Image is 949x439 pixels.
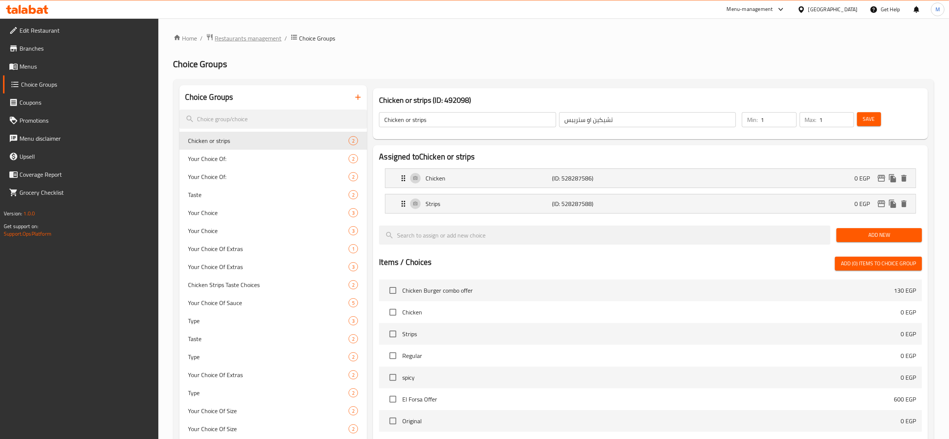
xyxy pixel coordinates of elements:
[402,373,901,382] span: spicy
[349,299,358,307] span: 5
[349,316,358,325] div: Choices
[379,226,830,245] input: search
[3,183,158,201] a: Grocery Checklist
[349,227,358,235] span: 3
[349,388,358,397] div: Choices
[188,262,349,271] span: Your Choice Of Extras
[179,258,367,276] div: Your Choice Of Extras3
[385,326,401,342] span: Select choice
[188,244,349,253] span: Your Choice Of Extras
[857,112,881,126] button: Save
[349,280,358,289] div: Choices
[349,335,358,343] span: 2
[876,173,887,184] button: edit
[20,62,152,71] span: Menus
[901,351,916,360] p: 0 EGP
[3,57,158,75] a: Menus
[179,276,367,294] div: Chicken Strips Taste Choices2
[887,173,898,184] button: duplicate
[4,209,22,218] span: Version:
[349,209,358,216] span: 3
[179,384,367,402] div: Type2
[402,395,894,404] span: El Forsa Offer
[385,370,401,385] span: Select choice
[385,304,401,320] span: Select choice
[385,283,401,298] span: Select choice
[20,170,152,179] span: Coverage Report
[179,110,367,129] input: search
[3,93,158,111] a: Coupons
[349,406,358,415] div: Choices
[3,165,158,183] a: Coverage Report
[349,370,358,379] div: Choices
[179,150,367,168] div: Your Choice Of:2
[349,154,358,163] div: Choices
[349,244,358,253] div: Choices
[3,75,158,93] a: Choice Groups
[188,334,349,343] span: Taste
[379,191,922,216] li: Expand
[179,366,367,384] div: Your Choice Of Extras2
[23,209,35,218] span: 1.0.0
[349,281,358,289] span: 2
[402,308,901,317] span: Chicken
[20,98,152,107] span: Coupons
[887,198,898,209] button: duplicate
[200,34,203,43] li: /
[179,420,367,438] div: Your Choice Of Size2
[349,262,358,271] div: Choices
[3,111,158,129] a: Promotions
[188,280,349,289] span: Chicken Strips Taste Choices
[349,173,358,180] span: 2
[188,388,349,397] span: Type
[349,317,358,325] span: 3
[188,316,349,325] span: Type
[841,259,916,268] span: Add (0) items to choice group
[188,154,349,163] span: Your Choice Of:
[552,174,636,183] p: (ID: 528287586)
[901,308,916,317] p: 0 EGP
[20,44,152,53] span: Branches
[385,391,401,407] span: Select choice
[727,5,773,14] div: Menu-management
[188,172,349,181] span: Your Choice Of:
[349,226,358,235] div: Choices
[901,329,916,338] p: 0 EGP
[179,240,367,258] div: Your Choice Of Extras1
[805,115,817,124] p: Max:
[3,39,158,57] a: Branches
[854,199,876,208] p: 0 EGP
[179,294,367,312] div: Your Choice Of Sauce5
[901,373,916,382] p: 0 EGP
[379,257,432,268] h2: Items / Choices
[188,370,349,379] span: Your Choice Of Extras
[349,208,358,217] div: Choices
[808,5,858,14] div: [GEOGRAPHIC_DATA]
[285,34,287,43] li: /
[21,80,152,89] span: Choice Groups
[188,406,349,415] span: Your Choice Of Size
[402,351,901,360] span: Regular
[349,407,358,415] span: 2
[349,137,358,144] span: 2
[179,312,367,330] div: Type3
[349,389,358,397] span: 2
[402,416,901,425] span: Original
[349,352,358,361] div: Choices
[349,353,358,361] span: 2
[179,132,367,150] div: Chicken or strips2
[402,329,901,338] span: Strips
[402,286,894,295] span: Chicken Burger combo offer
[185,92,233,103] h2: Choice Groups
[20,152,152,161] span: Upsell
[179,168,367,186] div: Your Choice Of:2
[20,134,152,143] span: Menu disclaimer
[349,425,358,433] span: 2
[3,21,158,39] a: Edit Restaurant
[863,114,875,124] span: Save
[349,136,358,145] div: Choices
[20,188,152,197] span: Grocery Checklist
[188,226,349,235] span: Your Choice
[206,33,282,43] a: Restaurants management
[552,199,636,208] p: (ID: 528287588)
